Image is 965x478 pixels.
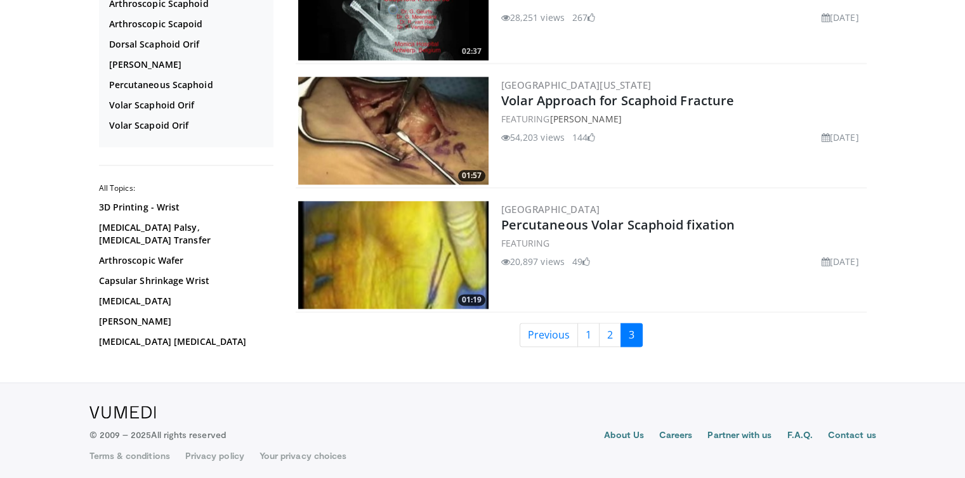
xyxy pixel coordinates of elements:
[89,406,156,418] img: VuMedi Logo
[572,131,595,144] li: 144
[501,255,565,268] li: 20,897 views
[99,275,270,287] a: Capsular Shrinkage Wrist
[109,38,270,51] a: Dorsal Scaphoid Orif
[99,201,270,214] a: 3D Printing - Wrist
[787,429,812,444] a: F.A.Q.
[707,429,771,444] a: Partner with us
[109,58,270,71] a: [PERSON_NAME]
[620,323,643,347] a: 3
[99,183,273,193] h2: All Topics:
[109,99,270,112] a: Volar Scaphoid Orif
[572,11,595,24] li: 267
[298,77,489,184] a: 01:57
[501,92,735,109] a: Volar Approach for Scaphoid Fracture
[99,221,270,247] a: [MEDICAL_DATA] Palsy, [MEDICAL_DATA] Transfer
[501,216,735,233] a: Percutaneous Volar Scaphoid fixation
[99,254,270,267] a: Arthroscopic Wafer
[458,294,485,306] span: 01:19
[89,449,170,462] a: Terms & conditions
[298,201,489,309] img: percutaneous_scaphoid_100005024_3.jpg.300x170_q85_crop-smart_upscale.jpg
[659,429,693,444] a: Careers
[501,79,652,91] a: [GEOGRAPHIC_DATA][US_STATE]
[458,46,485,57] span: 02:37
[501,112,864,126] div: FEATURING
[109,79,270,91] a: Percutaneous Scaphoid
[109,119,270,132] a: Volar Scapoid Orif
[296,323,867,347] nav: Search results pages
[298,201,489,309] a: 01:19
[822,255,859,268] li: [DATE]
[185,449,244,462] a: Privacy policy
[577,323,600,347] a: 1
[501,11,565,24] li: 28,251 views
[599,323,621,347] a: 2
[822,131,859,144] li: [DATE]
[828,429,876,444] a: Contact us
[501,236,864,250] div: FEATURING
[99,295,270,307] a: [MEDICAL_DATA]
[458,170,485,181] span: 01:57
[99,335,270,348] a: [MEDICAL_DATA] [MEDICAL_DATA]
[151,429,225,440] span: All rights reserved
[99,356,270,368] a: [MEDICAL_DATA]
[549,113,621,125] a: [PERSON_NAME]
[259,449,346,462] a: Your privacy choices
[109,18,270,30] a: Arthroscopic Scapoid
[501,203,600,216] a: [GEOGRAPHIC_DATA]
[520,323,578,347] a: Previous
[604,429,644,444] a: About Us
[89,429,226,441] p: © 2009 – 2025
[822,11,859,24] li: [DATE]
[298,77,489,184] img: Picture_4_4_3.png.300x170_q85_crop-smart_upscale.jpg
[99,315,270,328] a: [PERSON_NAME]
[501,131,565,144] li: 54,203 views
[572,255,590,268] li: 49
